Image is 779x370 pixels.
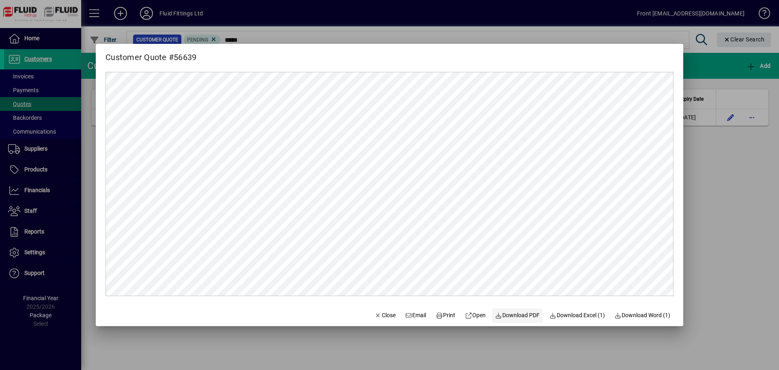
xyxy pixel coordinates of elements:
[371,308,399,323] button: Close
[405,311,426,320] span: Email
[465,311,486,320] span: Open
[96,44,206,64] h2: Customer Quote #56639
[492,308,543,323] a: Download PDF
[402,308,430,323] button: Email
[433,308,458,323] button: Print
[615,311,671,320] span: Download Word (1)
[611,308,674,323] button: Download Word (1)
[462,308,489,323] a: Open
[546,308,608,323] button: Download Excel (1)
[374,311,396,320] span: Close
[436,311,455,320] span: Print
[549,311,605,320] span: Download Excel (1)
[495,311,540,320] span: Download PDF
